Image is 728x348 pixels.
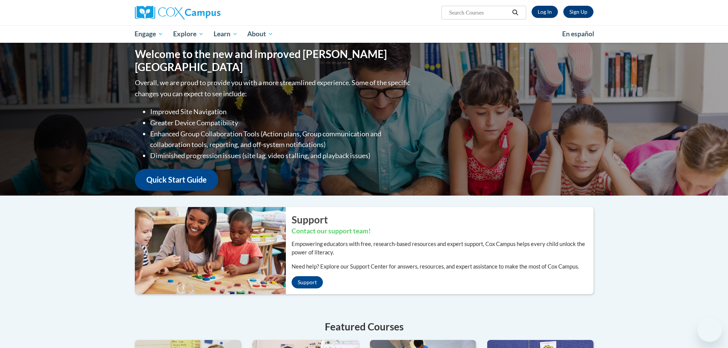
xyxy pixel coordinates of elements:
span: En español [562,30,594,38]
a: Register [563,6,593,18]
a: Quick Start Guide [135,169,218,191]
a: En español [557,26,599,42]
h4: Featured Courses [135,319,593,334]
input: Search Courses [448,8,509,17]
span: Engage [135,29,163,39]
img: Cox Campus [135,6,221,19]
iframe: Button to launch messaging window [697,317,722,342]
a: About [242,25,278,43]
p: Overall, we are proud to provide you with a more streamlined experience. Some of the specific cha... [135,77,412,99]
div: Main menu [123,25,605,43]
a: Support [292,276,323,288]
li: Diminished progression issues (site lag, video stalling, and playback issues) [150,150,412,161]
a: Cox Campus [135,6,280,19]
span: Learn [214,29,238,39]
span: About [247,29,273,39]
h2: Support [292,213,593,227]
p: Empowering educators with free, research-based resources and expert support, Cox Campus helps eve... [292,240,593,257]
p: Need help? Explore our Support Center for answers, resources, and expert assistance to make the m... [292,262,593,271]
a: Explore [168,25,209,43]
li: Improved Site Navigation [150,106,412,117]
a: Engage [130,25,169,43]
li: Greater Device Compatibility [150,117,412,128]
img: ... [129,207,286,294]
h1: Welcome to the new and improved [PERSON_NAME][GEOGRAPHIC_DATA] [135,48,412,73]
li: Enhanced Group Collaboration Tools (Action plans, Group communication and collaboration tools, re... [150,128,412,151]
a: Log In [532,6,558,18]
span: Explore [173,29,204,39]
a: Learn [209,25,243,43]
button: Search [509,8,521,17]
h3: Contact our support team! [292,227,593,236]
